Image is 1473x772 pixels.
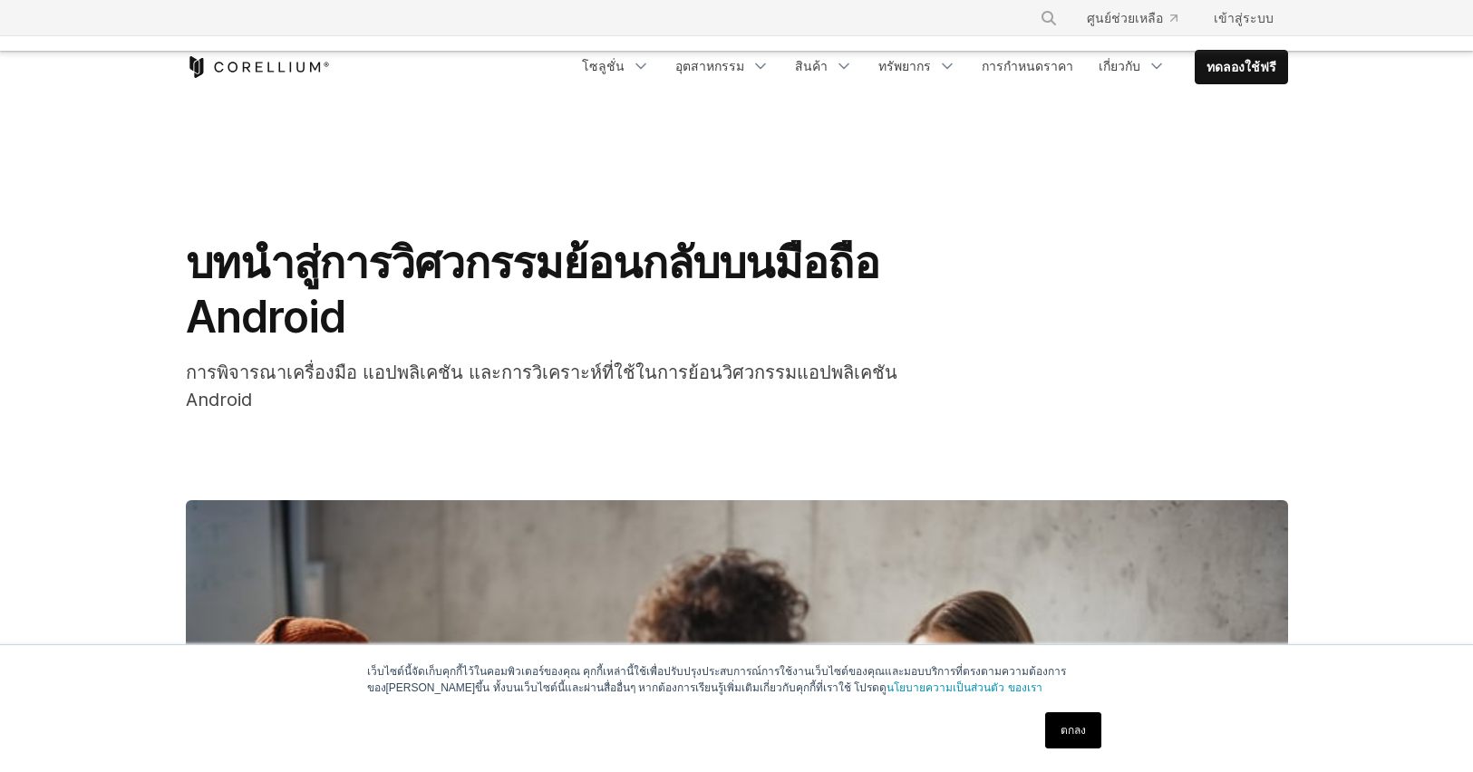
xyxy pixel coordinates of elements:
font: ตกลง [1061,724,1086,737]
font: การพิจารณาเครื่องมือ แอปพลิเคชัน และการวิเคราะห์ที่ใช้ในการย้อนวิศวกรรมแอปพลิเคชัน Android [186,362,897,410]
font: ทรัพยากร [878,58,931,73]
font: สินค้า [795,58,828,73]
font: เว็บไซต์นี้จัดเก็บคุกกี้ไว้ในคอมพิวเตอร์ของคุณ คุกกี้เหล่านี้ใช้เพื่อปรับปรุงประสบการณ์การใช้งานเ... [367,665,1066,694]
font: โซลูชั่น [582,58,625,73]
a: นโยบายความเป็นส่วนตัว ของเรา [887,681,1042,694]
div: เมนูการนำทาง [571,50,1288,84]
font: อุตสาหกรรม [675,58,744,73]
font: การกำหนดราคา [982,58,1073,73]
font: ทดลองใช้ฟรี [1207,59,1276,74]
font: เกี่ยวกับ [1099,58,1140,73]
font: บทนำสู่การวิศวกรรมย้อนกลับบนมือถือ Android [186,236,879,343]
a: ตกลง [1045,712,1101,748]
a: บ้านโคเรลเลียม [186,56,330,78]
